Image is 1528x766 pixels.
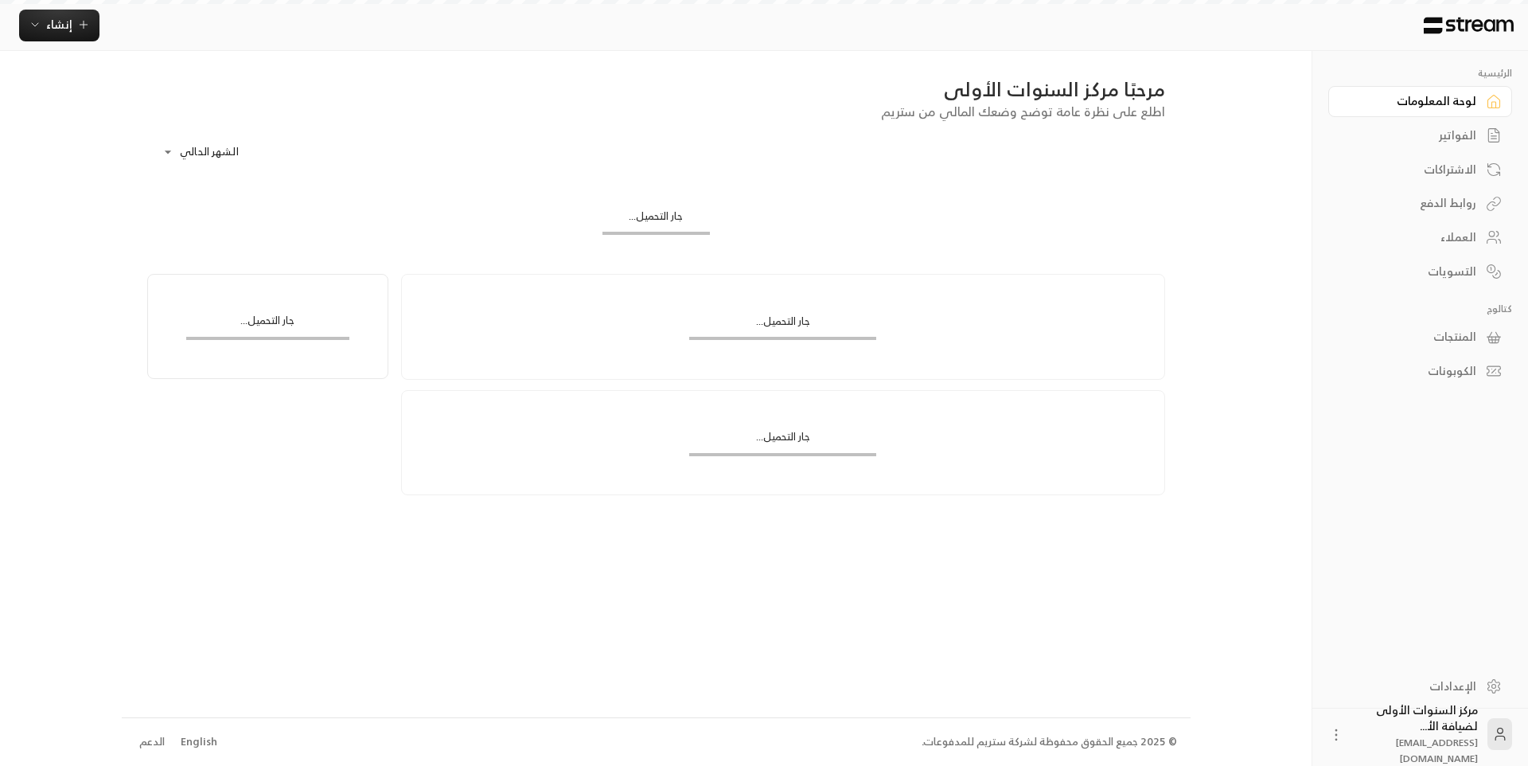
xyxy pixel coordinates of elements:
[1348,93,1476,109] div: لوحة المعلومات
[1328,67,1512,80] p: الرئيسية
[1328,322,1512,353] a: المنتجات
[1328,86,1512,117] a: لوحة المعلومات
[602,209,710,232] div: جار التحميل...
[186,313,349,336] div: جار التحميل...
[1328,222,1512,253] a: العملاء
[1348,162,1476,178] div: الاشتراكات
[1328,120,1512,151] a: الفواتير
[1328,303,1512,315] p: كتالوج
[1348,127,1476,143] div: الفواتير
[1348,678,1476,694] div: الإعدادات
[1328,670,1512,702] a: الإعدادات
[1328,154,1512,185] a: الاشتراكات
[19,10,99,41] button: إنشاء
[1348,329,1476,345] div: المنتجات
[1328,188,1512,219] a: روابط الدفع
[689,429,876,452] div: جار التحميل...
[1348,363,1476,379] div: الكوبونات
[181,734,217,750] div: English
[1348,195,1476,211] div: روابط الدفع
[881,100,1165,123] span: اطلع على نظرة عامة توضح وضعك المالي من ستريم
[46,14,72,34] span: إنشاء
[154,131,274,173] div: الشهر الحالي
[1348,229,1476,245] div: العملاء
[1328,256,1512,287] a: التسويات
[134,728,170,756] a: الدعم
[689,314,876,337] div: جار التحميل...
[1422,17,1515,34] img: Logo
[1348,264,1476,279] div: التسويات
[1354,702,1478,766] div: مركز السنوات الأولى لضيافة الأ...
[1328,356,1512,387] a: الكوبونات
[147,76,1165,102] div: مرحبًا مركز السنوات الأولى
[922,734,1177,750] div: © 2025 جميع الحقوق محفوظة لشركة ستريم للمدفوعات.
